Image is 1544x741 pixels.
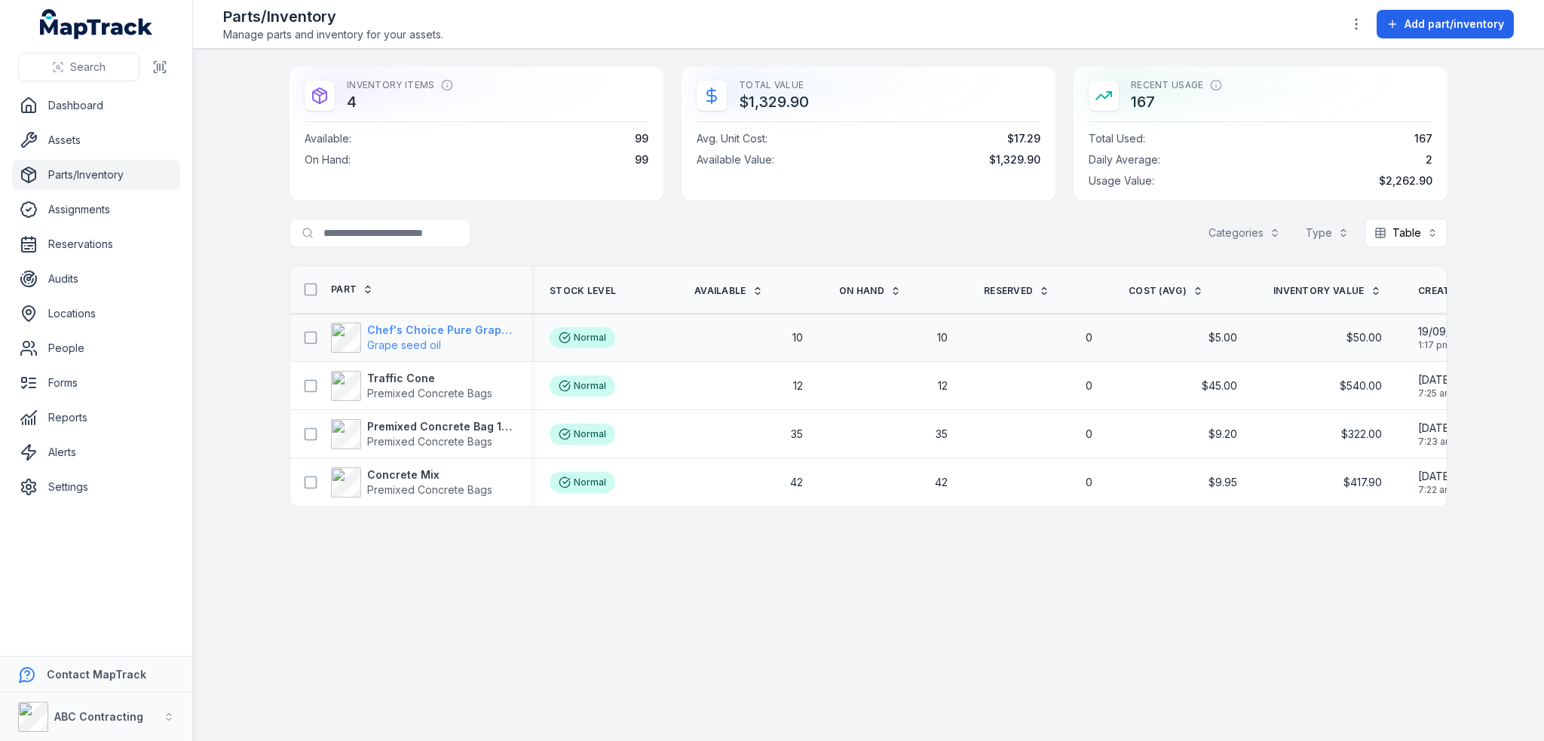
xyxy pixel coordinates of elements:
[1418,285,1508,297] a: Created Date
[1202,378,1237,393] span: $45.00
[1418,484,1454,496] span: 7:22 am
[1199,219,1290,247] button: Categories
[790,475,803,490] span: 42
[550,424,615,445] div: Normal
[331,283,357,295] span: Part
[1273,285,1381,297] a: Inventory Value
[367,435,492,448] span: Premixed Concrete Bags
[935,475,948,490] span: 42
[12,125,180,155] a: Assets
[367,371,492,386] strong: Traffic Cone
[1209,427,1237,442] span: $9.20
[984,285,1049,297] a: Reserved
[12,333,180,363] a: People
[12,264,180,294] a: Audits
[938,378,948,393] span: 12
[12,437,180,467] a: Alerts
[331,419,513,449] a: Premixed Concrete Bag 15kgPremixed Concrete Bags
[367,338,441,351] span: Grape seed oil
[70,60,106,75] span: Search
[1209,330,1237,345] span: $5.00
[1089,173,1154,188] span: Usage Value :
[1341,427,1382,442] span: $322.00
[1418,469,1454,496] time: 18/09/2025, 7:22:37 am
[1273,285,1365,297] span: Inventory Value
[1405,17,1504,32] span: Add part/inventory
[1377,10,1514,38] button: Add part/inventory
[331,467,492,498] a: Concrete MixPremixed Concrete Bags
[12,403,180,433] a: Reports
[1086,475,1092,490] span: 0
[331,283,373,295] a: Part
[793,378,803,393] span: 12
[331,371,492,401] a: Traffic ConePremixed Concrete Bags
[1418,387,1454,400] span: 7:25 am
[12,90,180,121] a: Dashboard
[635,131,648,146] span: 99
[989,152,1040,167] span: $1,329.90
[1418,421,1454,436] span: [DATE]
[550,285,616,297] span: Stock Level
[47,668,146,681] strong: Contact MapTrack
[12,160,180,190] a: Parts/Inventory
[1340,378,1382,393] span: $540.00
[936,427,948,442] span: 35
[12,368,180,398] a: Forms
[1086,330,1092,345] span: 0
[305,152,351,167] span: On Hand :
[367,323,513,338] strong: Chef's Choice Pure Grapeseed Oil
[1418,285,1491,297] span: Created Date
[1418,372,1454,400] time: 18/09/2025, 7:25:36 am
[12,299,180,329] a: Locations
[1414,131,1432,146] span: 167
[1129,285,1187,297] span: Cost (avg)
[1089,131,1145,146] span: Total Used :
[12,472,180,502] a: Settings
[1426,152,1432,167] span: 2
[550,375,615,397] div: Normal
[984,285,1033,297] span: Reserved
[1129,285,1203,297] a: Cost (avg)
[839,285,884,297] span: On hand
[1086,378,1092,393] span: 0
[223,27,443,42] span: Manage parts and inventory for your assets.
[367,387,492,400] span: Premixed Concrete Bags
[550,472,615,493] div: Normal
[54,710,143,723] strong: ABC Contracting
[1418,339,1475,351] span: 1:17 pm
[694,285,763,297] a: Available
[1086,427,1092,442] span: 0
[1379,173,1432,188] span: $2,262.90
[697,131,767,146] span: Avg. Unit Cost :
[1365,219,1447,247] button: Table
[694,285,746,297] span: Available
[697,152,774,167] span: Available Value :
[18,53,139,81] button: Search
[937,330,948,345] span: 10
[12,194,180,225] a: Assignments
[1296,219,1359,247] button: Type
[367,419,513,434] strong: Premixed Concrete Bag 15kg
[1418,372,1454,387] span: [DATE]
[40,9,153,39] a: MapTrack
[12,229,180,259] a: Reservations
[223,6,443,27] h2: Parts/Inventory
[635,152,648,167] span: 99
[305,131,351,146] span: Available :
[791,427,803,442] span: 35
[839,285,901,297] a: On hand
[1418,469,1454,484] span: [DATE]
[1346,330,1382,345] span: $50.00
[367,467,492,482] strong: Concrete Mix
[1343,475,1382,490] span: $417.90
[1418,324,1475,339] span: 19/09/2025
[1418,436,1454,448] span: 7:23 am
[1418,421,1454,448] time: 18/09/2025, 7:23:58 am
[1007,131,1040,146] span: $17.29
[367,483,492,496] span: Premixed Concrete Bags
[1209,475,1237,490] span: $9.95
[792,330,803,345] span: 10
[331,323,513,353] a: Chef's Choice Pure Grapeseed OilGrape seed oil
[1418,324,1475,351] time: 19/09/2025, 1:17:17 pm
[550,327,615,348] div: Normal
